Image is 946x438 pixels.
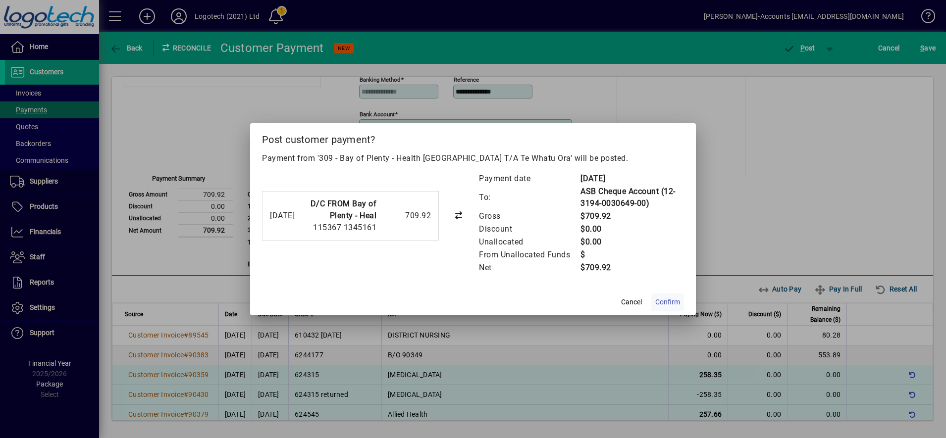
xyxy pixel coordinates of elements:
td: [DATE] [580,172,684,185]
td: Unallocated [478,236,580,248]
button: Cancel [616,293,647,311]
td: Gross [478,210,580,223]
td: $ [580,248,684,261]
span: Confirm [655,297,680,307]
td: $709.92 [580,210,684,223]
td: $0.00 [580,236,684,248]
span: Cancel [621,297,642,307]
div: [DATE] [270,210,295,222]
td: $0.00 [580,223,684,236]
td: Discount [478,223,580,236]
strong: D/C FROM Bay of Plenty - Heal [311,199,377,220]
button: Confirm [651,293,684,311]
td: To: [478,185,580,210]
h2: Post customer payment? [250,123,696,152]
div: 709.92 [381,210,431,222]
td: Net [478,261,580,274]
p: Payment from '309 - Bay of Plenty - Health [GEOGRAPHIC_DATA] T/A Te Whatu Ora' will be posted. [262,152,684,164]
td: ASB Cheque Account (12-3194-0030649-00) [580,185,684,210]
span: 115367 1345161 [313,223,376,232]
td: Payment date [478,172,580,185]
td: From Unallocated Funds [478,248,580,261]
td: $709.92 [580,261,684,274]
